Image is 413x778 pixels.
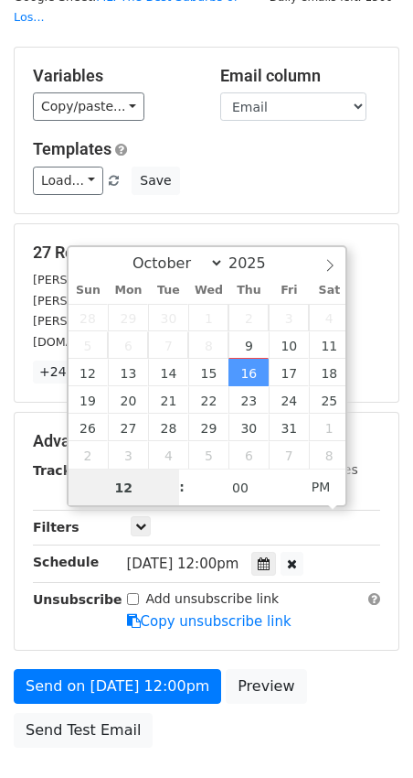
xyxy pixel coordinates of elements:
[108,285,148,297] span: Mon
[69,304,109,331] span: September 28, 2025
[269,386,309,414] span: October 24, 2025
[14,669,221,704] a: Send on [DATE] 12:00pm
[33,520,79,535] strong: Filters
[33,92,144,121] a: Copy/paste...
[228,386,269,414] span: October 23, 2025
[188,359,228,386] span: October 15, 2025
[228,285,269,297] span: Thu
[269,414,309,441] span: October 31, 2025
[228,304,269,331] span: October 2, 2025
[179,469,185,505] span: :
[228,441,269,469] span: November 6, 2025
[127,556,239,572] span: [DATE] 12:00pm
[269,331,309,359] span: October 10, 2025
[148,304,188,331] span: September 30, 2025
[33,243,380,263] h5: 27 Recipients
[309,304,349,331] span: October 4, 2025
[69,359,109,386] span: October 12, 2025
[108,414,148,441] span: October 27, 2025
[148,331,188,359] span: October 7, 2025
[69,414,109,441] span: October 26, 2025
[228,359,269,386] span: October 16, 2025
[309,414,349,441] span: November 1, 2025
[188,304,228,331] span: October 1, 2025
[108,359,148,386] span: October 13, 2025
[148,359,188,386] span: October 14, 2025
[69,386,109,414] span: October 19, 2025
[309,285,349,297] span: Sat
[309,441,349,469] span: November 8, 2025
[269,285,309,297] span: Fri
[33,66,193,86] h5: Variables
[132,167,179,195] button: Save
[188,331,228,359] span: October 8, 2025
[127,613,291,630] a: Copy unsubscribe link
[269,359,309,386] span: October 17, 2025
[309,331,349,359] span: October 11, 2025
[33,431,380,451] h5: Advanced
[148,414,188,441] span: October 28, 2025
[148,285,188,297] span: Tue
[146,589,280,609] label: Add unsubscribe link
[69,285,109,297] span: Sun
[33,273,334,286] small: [PERSON_NAME][EMAIL_ADDRESS][DOMAIN_NAME]
[188,441,228,469] span: November 5, 2025
[188,285,228,297] span: Wed
[33,361,110,384] a: +24 more
[224,254,290,272] input: Year
[148,441,188,469] span: November 4, 2025
[108,441,148,469] span: November 3, 2025
[185,470,296,506] input: Minute
[322,690,413,778] iframe: Chat Widget
[108,304,148,331] span: September 29, 2025
[33,294,334,308] small: [PERSON_NAME][EMAIL_ADDRESS][DOMAIN_NAME]
[226,669,306,704] a: Preview
[108,331,148,359] span: October 6, 2025
[228,331,269,359] span: October 9, 2025
[228,414,269,441] span: October 30, 2025
[108,386,148,414] span: October 20, 2025
[220,66,380,86] h5: Email column
[269,304,309,331] span: October 3, 2025
[148,386,188,414] span: October 21, 2025
[69,441,109,469] span: November 2, 2025
[33,167,103,195] a: Load...
[188,414,228,441] span: October 29, 2025
[33,139,111,158] a: Templates
[296,469,346,505] span: Click to toggle
[14,713,153,748] a: Send Test Email
[33,463,94,478] strong: Tracking
[188,386,228,414] span: October 22, 2025
[286,460,357,480] label: UTM Codes
[33,314,333,349] small: [PERSON_NAME][EMAIL_ADDRESS][PERSON_NAME][DOMAIN_NAME]
[69,470,180,506] input: Hour
[33,555,99,569] strong: Schedule
[33,592,122,607] strong: Unsubscribe
[269,441,309,469] span: November 7, 2025
[69,331,109,359] span: October 5, 2025
[309,386,349,414] span: October 25, 2025
[309,359,349,386] span: October 18, 2025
